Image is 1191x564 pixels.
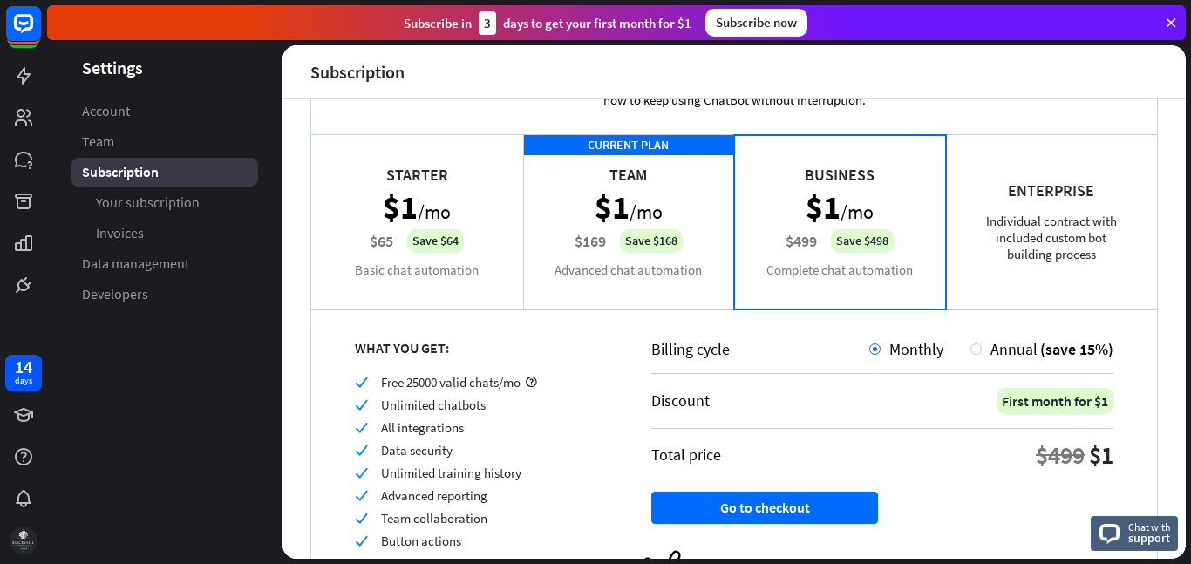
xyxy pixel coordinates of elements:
div: Subscription [310,62,405,82]
span: Free 25000 valid chats/mo [381,374,521,391]
div: Billing cycle [651,339,869,359]
i: check [355,421,368,434]
a: Your subscription [71,188,258,217]
span: Monthly [889,339,943,359]
span: Developers [82,285,148,303]
header: Settings [47,56,282,79]
a: Developers [71,280,258,309]
i: check [355,512,368,525]
div: WHAT YOU GET: [355,339,608,357]
span: All integrations [381,419,464,436]
span: Unlimited chatbots [381,397,486,413]
span: (save 15%) [1040,339,1113,359]
div: $499 [1036,439,1085,471]
span: Subscription [82,163,159,181]
span: Account [82,102,130,120]
div: Subscribe in days to get your first month for $1 [404,11,691,35]
span: Chat with [1128,519,1171,535]
a: Account [71,97,258,126]
span: support [1128,530,1171,546]
button: Go to checkout [651,492,878,524]
a: 14 days [5,355,42,391]
div: $1 [1089,439,1113,471]
span: Invoices [96,224,144,242]
i: check [355,489,368,502]
i: check [355,444,368,457]
a: Data management [71,249,258,278]
span: Team [82,133,114,151]
span: Your subscription [96,194,200,212]
span: Button actions [381,533,461,549]
span: Advanced reporting [381,487,487,504]
i: check [355,466,368,479]
div: Total price [651,445,721,465]
button: Open LiveChat chat widget [14,7,66,59]
span: Data management [82,255,189,273]
div: Discount [651,391,710,411]
div: 14 [15,359,32,375]
i: check [355,376,368,389]
span: Team collaboration [381,510,487,527]
i: check [355,398,368,411]
div: First month for $1 [997,388,1113,414]
a: Invoices [71,219,258,248]
span: Data security [381,442,453,459]
div: days [15,375,32,387]
div: 3 [479,11,496,35]
a: Team [71,127,258,156]
span: Unlimited training history [381,465,521,481]
span: Annual [990,339,1038,359]
i: check [355,534,368,547]
div: Subscribe now [705,9,807,37]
